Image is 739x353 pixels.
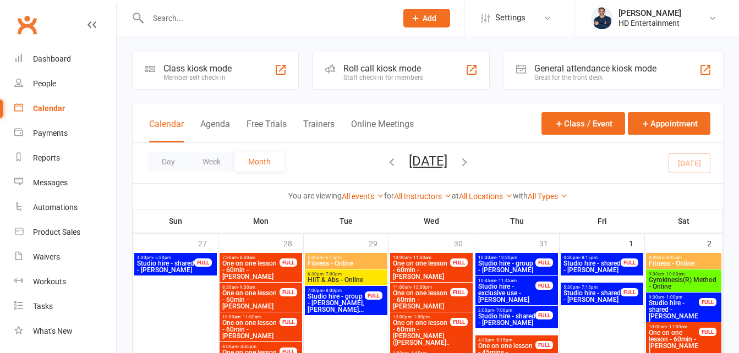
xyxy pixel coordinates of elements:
div: 2 [707,234,722,252]
a: Waivers [14,245,116,269]
th: Mon [218,209,304,233]
div: Roll call kiosk mode [343,63,423,74]
div: Tasks [33,302,53,311]
button: Week [189,152,234,172]
a: All events [342,192,384,201]
span: Studio hire - shared - [PERSON_NAME] [478,313,536,326]
span: 7:00pm [307,288,365,293]
div: FULL [535,282,553,290]
span: - 7:00pm [494,308,512,313]
span: - 4:45pm [238,344,256,349]
div: 1 [629,234,644,252]
span: - 8:15pm [579,255,598,260]
span: - 7:15pm [579,285,598,290]
div: FULL [621,258,638,267]
button: Month [234,152,284,172]
span: HIIT & Abs - Online [307,277,385,283]
div: Member self check-in [163,74,232,81]
div: FULL [535,258,553,267]
button: Online Meetings [351,119,414,142]
div: Reports [33,153,60,162]
div: Class kiosk mode [163,63,232,74]
span: 9:30am [648,295,699,300]
div: FULL [450,318,468,326]
div: Automations [33,203,78,212]
span: - 1:00pm [664,295,682,300]
span: Studio hire - group - [PERSON_NAME], [PERSON_NAME]... [307,293,365,313]
div: FULL [365,291,382,300]
button: Agenda [200,119,230,142]
button: Appointment [628,112,710,135]
strong: with [513,191,528,200]
div: 29 [369,234,388,252]
button: [DATE] [409,153,447,169]
span: Studio hire - group - [PERSON_NAME] [478,260,536,273]
div: [PERSON_NAME] [618,8,681,18]
div: Payments [33,129,68,137]
div: FULL [450,258,468,267]
th: Sat [645,209,723,233]
a: Tasks [14,294,116,319]
span: Studio hire - shared - [PERSON_NAME] [563,290,621,303]
span: 7:30am [222,255,280,260]
span: 4:30pm [478,338,536,343]
span: - 10:00am [664,272,685,277]
span: 4:00pm [222,344,280,349]
span: - 11:00am [667,324,687,329]
div: FULL [280,288,297,296]
strong: You are viewing [288,191,342,200]
div: General attendance kiosk mode [534,63,656,74]
span: - 7:00pm [324,272,342,277]
button: Add [403,9,450,27]
span: 11:00am [392,285,451,290]
button: Trainers [303,119,335,142]
span: Gyrokinesis(R) Method - Online [648,277,719,290]
div: 30 [454,234,474,252]
a: Payments [14,121,116,146]
span: - 6:15pm [324,255,342,260]
span: - 11:00am [411,255,431,260]
div: FULL [535,341,553,349]
button: Class / Event [541,112,625,135]
a: Dashboard [14,47,116,71]
span: 8:00am [648,255,719,260]
div: HD Entertainment [618,18,681,28]
a: All Instructors [394,192,452,201]
span: Studio hire - exclusive use - [PERSON_NAME] [478,283,536,303]
th: Wed [389,209,474,233]
span: 5:30pm [563,285,621,290]
a: Workouts [14,269,116,294]
div: FULL [194,258,212,267]
input: Search... [145,10,389,26]
span: One on one lesson - 60min - [PERSON_NAME] [392,290,451,310]
a: Calendar [14,96,116,121]
div: Dashboard [33,54,71,63]
span: - 9:30am [238,285,255,290]
div: Product Sales [33,228,80,236]
img: thumb_image1646563817.png [591,7,613,29]
div: People [33,79,56,88]
div: Great for the front desk [534,74,656,81]
span: - 5:30pm [153,255,171,260]
div: Workouts [33,277,66,286]
a: Reports [14,146,116,170]
span: Fitness - Online [648,260,719,267]
span: - 1:00pm [412,315,430,319]
th: Tue [304,209,389,233]
div: FULL [699,328,716,336]
div: Staff check-in for members [343,74,423,81]
span: - 8:30am [238,255,255,260]
span: 10:45am [478,278,536,283]
a: What's New [14,319,116,344]
div: FULL [450,288,468,296]
div: FULL [621,288,638,296]
span: 10:30am [478,255,536,260]
div: 31 [539,234,559,252]
span: - 11:45am [496,278,517,283]
button: Day [148,152,189,172]
span: - 8:45am [664,255,682,260]
span: Studio hire - shared - [PERSON_NAME] [648,300,699,326]
a: All Types [528,192,568,201]
span: 9:00am [648,272,719,277]
a: Clubworx [13,11,41,38]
